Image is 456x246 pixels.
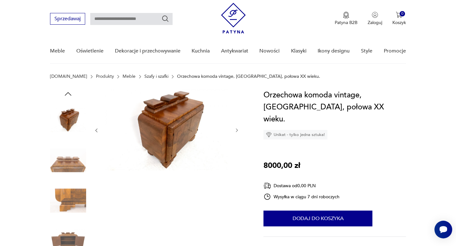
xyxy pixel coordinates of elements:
iframe: Smartsupp widget button [434,221,452,238]
img: Ikonka użytkownika [372,12,378,18]
a: Oświetlenie [76,39,104,63]
button: Patyna B2B [335,12,358,26]
a: Szafy i szafki [144,74,168,79]
button: Dodaj do koszyka [263,211,372,226]
p: Koszyk [392,20,406,26]
a: Meble [123,74,136,79]
a: Klasyki [291,39,307,63]
img: Zdjęcie produktu Orzechowa komoda vintage, Polska, połowa XX wieku. [50,182,86,218]
button: Szukaj [161,15,169,22]
a: Antykwariat [221,39,248,63]
a: Nowości [259,39,280,63]
a: Ikony designu [318,39,350,63]
img: Ikona koszyka [396,12,402,18]
div: 0 [400,11,405,16]
img: Zdjęcie produktu Orzechowa komoda vintage, Polska, połowa XX wieku. [105,89,228,170]
p: 8000,00 zł [263,160,300,172]
p: Patyna B2B [335,20,358,26]
p: Orzechowa komoda vintage, [GEOGRAPHIC_DATA], połowa XX wieku. [177,74,320,79]
img: Ikona medalu [343,12,349,19]
div: Wysyłka w ciągu 7 dni roboczych [263,193,339,200]
img: Zdjęcie produktu Orzechowa komoda vintage, Polska, połowa XX wieku. [50,142,86,178]
div: Unikat - tylko jedna sztuka! [263,130,327,139]
a: Sprzedawaj [50,17,85,22]
a: Dekoracje i przechowywanie [115,39,180,63]
a: Meble [50,39,65,63]
a: Promocje [384,39,406,63]
button: Sprzedawaj [50,13,85,25]
a: Ikona medaluPatyna B2B [335,12,358,26]
img: Ikona diamentu [266,132,272,138]
p: Zaloguj [368,20,382,26]
div: Dostawa od 0,00 PLN [263,182,339,190]
img: Zdjęcie produktu Orzechowa komoda vintage, Polska, połowa XX wieku. [50,102,86,138]
img: Ikona dostawy [263,182,271,190]
a: [DOMAIN_NAME] [50,74,87,79]
a: Style [361,39,372,63]
button: Zaloguj [368,12,382,26]
img: Patyna - sklep z meblami i dekoracjami vintage [221,3,246,34]
a: Kuchnia [192,39,210,63]
a: Produkty [96,74,114,79]
button: 0Koszyk [392,12,406,26]
h1: Orzechowa komoda vintage, [GEOGRAPHIC_DATA], połowa XX wieku. [263,89,406,125]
